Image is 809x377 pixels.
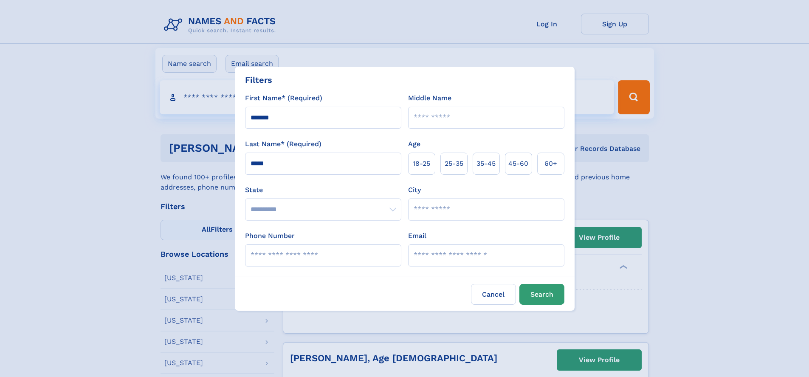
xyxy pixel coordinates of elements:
label: Cancel [471,284,516,305]
span: 35‑45 [476,159,496,169]
label: City [408,185,421,195]
label: Last Name* (Required) [245,139,321,149]
span: 18‑25 [413,159,430,169]
span: 25‑35 [445,159,463,169]
label: Middle Name [408,93,451,103]
span: 60+ [544,159,557,169]
label: Phone Number [245,231,295,241]
label: State [245,185,401,195]
button: Search [519,284,564,305]
span: 45‑60 [508,159,528,169]
label: Age [408,139,420,149]
label: First Name* (Required) [245,93,322,103]
label: Email [408,231,426,241]
div: Filters [245,74,272,86]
